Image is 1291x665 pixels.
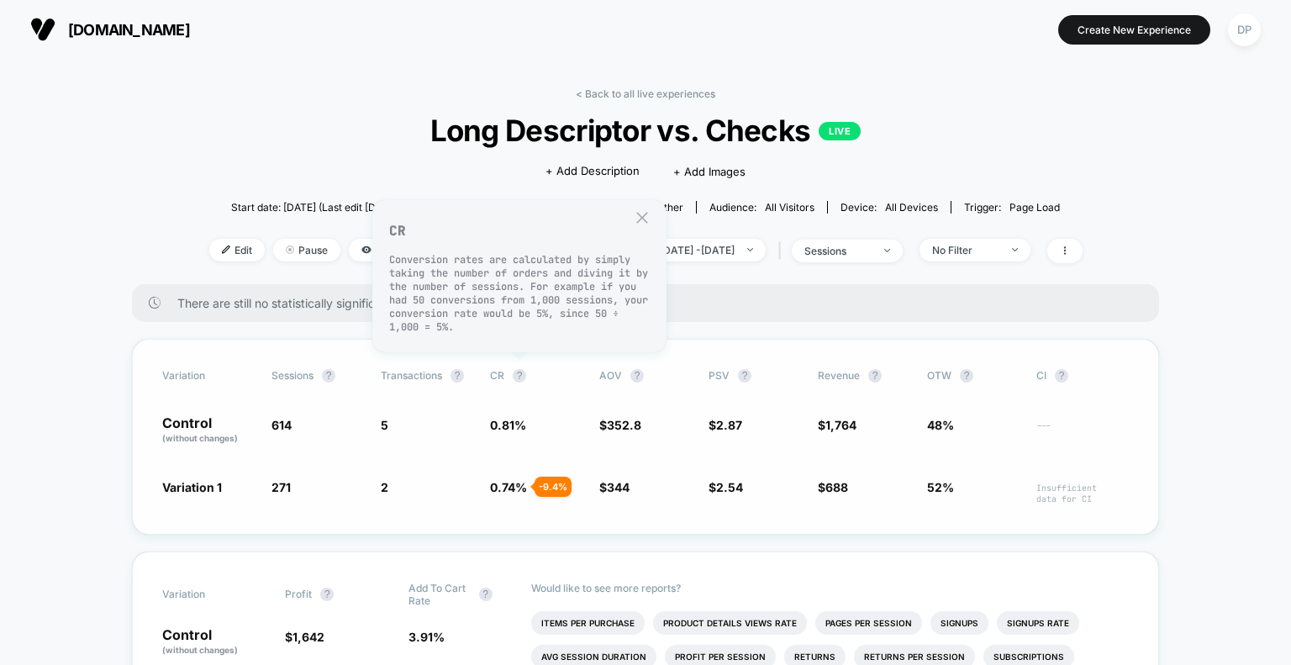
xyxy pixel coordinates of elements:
a: < Back to all live experiences [576,87,715,100]
span: $ [599,480,630,494]
span: 688 [825,480,848,494]
span: Variation [162,369,255,383]
span: 0.81 % [490,418,526,432]
p: LIVE [819,122,861,140]
span: PSV [709,369,730,382]
span: $ [818,418,856,432]
p: Control [162,416,255,445]
div: sessions [804,245,872,257]
p: Would like to see more reports? [531,582,1129,594]
button: ? [630,369,644,383]
span: | [774,239,792,263]
img: end [884,249,890,252]
img: edit [222,245,230,254]
button: ? [320,588,334,601]
span: Page Load [1009,201,1060,214]
button: ? [738,369,751,383]
button: ? [451,369,464,383]
span: 5 [381,418,388,432]
p: Conversion rates are calculated by simply taking the number of orders and diving it by the number... [389,253,650,334]
p: CR [389,222,650,240]
span: $ [285,630,324,644]
span: OTW [927,369,1020,383]
button: ? [322,369,335,383]
button: ? [513,369,526,383]
span: Start date: [DATE] (Last edit [DATE] by [EMAIL_ADDRESS][DOMAIN_NAME]) [231,201,588,214]
li: Signups Rate [997,611,1079,635]
span: 1,764 [825,418,856,432]
span: Preview [349,239,428,261]
span: + Add Description [545,163,640,180]
div: Audience: [709,201,814,214]
span: AOV [599,369,622,382]
span: $ [709,480,743,494]
span: 352.8 [607,418,641,432]
span: Edit [209,239,265,261]
span: Add To Cart Rate [408,582,471,607]
span: Variation 1 [162,480,222,494]
span: Sessions [271,369,314,382]
span: 3.91 % [408,630,445,644]
button: ? [479,588,493,601]
div: No Filter [932,244,999,256]
span: All Visitors [765,201,814,214]
div: - 9.4 % [535,477,572,497]
span: 2.87 [716,418,742,432]
span: (without changes) [162,645,238,655]
span: 271 [271,480,291,494]
span: + Add Images [673,165,746,178]
button: ? [868,369,882,383]
span: $ [818,480,848,494]
span: Variation [162,582,255,607]
span: Revenue [818,369,860,382]
button: Create New Experience [1058,15,1210,45]
span: $ [599,418,641,432]
span: 52% [927,480,954,494]
span: 344 [607,480,630,494]
div: DP [1228,13,1261,46]
span: Profit [285,588,312,600]
img: end [747,248,753,251]
li: Product Details Views Rate [653,611,807,635]
span: 2.54 [716,480,743,494]
span: 2 [381,480,388,494]
span: CI [1036,369,1129,383]
li: Pages Per Session [815,611,922,635]
span: 0.74 % [490,480,527,494]
img: end [1012,248,1018,251]
span: all devices [885,201,938,214]
span: [DOMAIN_NAME] [68,21,190,39]
span: There are still no statistically significant results. We recommend waiting a few more days [177,296,1125,310]
img: Visually logo [30,17,55,42]
button: ? [960,369,973,383]
span: 1,642 [292,630,324,644]
span: Insufficient data for CI [1036,483,1129,504]
span: (without changes) [162,433,238,443]
span: --- [1036,420,1129,445]
span: Pause [273,239,340,261]
span: Long Descriptor vs. Checks [252,113,1038,148]
span: CR [490,369,504,382]
span: 48% [927,418,954,432]
p: Control [162,628,268,657]
li: Signups [930,611,988,635]
button: DP [1223,13,1266,47]
span: Transactions [381,369,442,382]
img: end [286,245,294,254]
span: 614 [271,418,292,432]
li: Items Per Purchase [531,611,645,635]
button: ? [1055,369,1068,383]
span: Device: [827,201,951,214]
span: $ [709,418,742,432]
div: Trigger: [964,201,1060,214]
button: [DOMAIN_NAME] [25,16,195,43]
